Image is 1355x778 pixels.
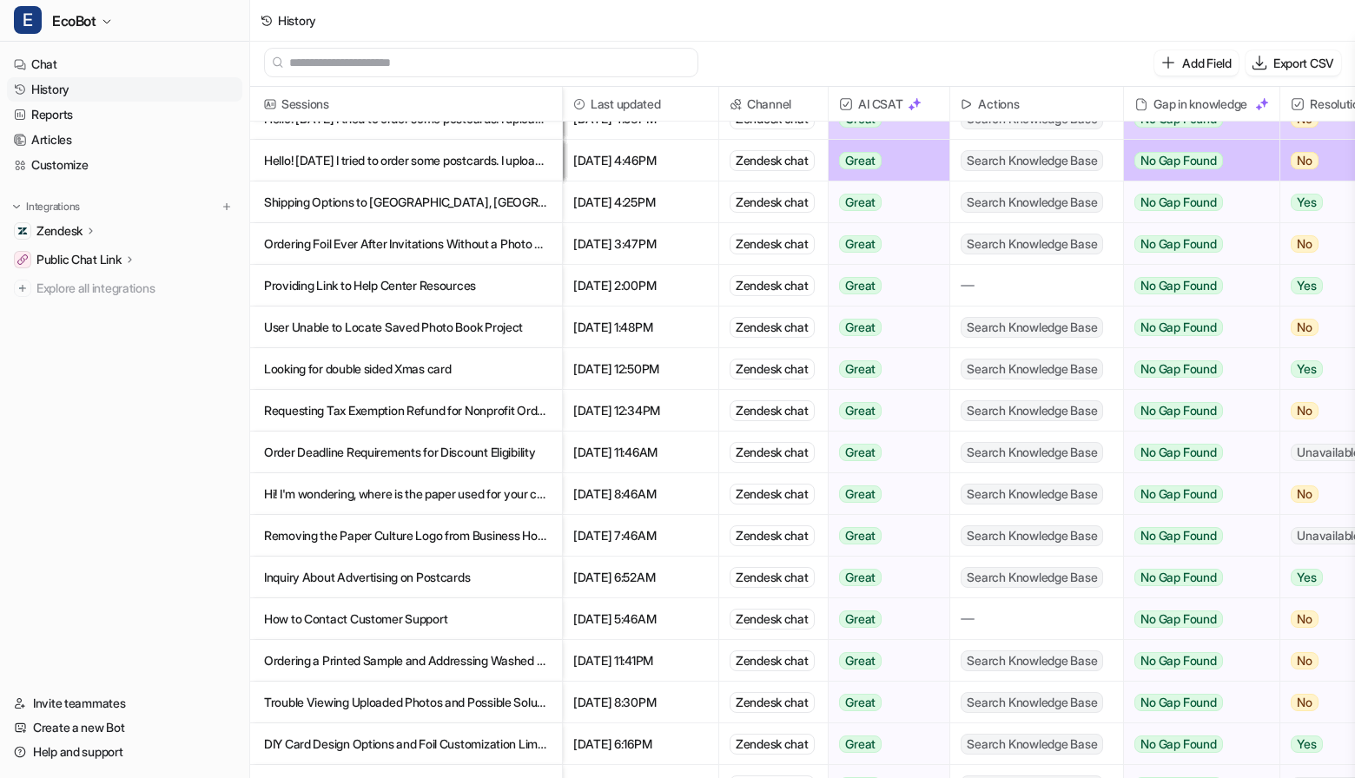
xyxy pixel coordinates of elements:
[1291,402,1319,419] span: No
[1134,277,1222,294] span: No Gap Found
[839,152,882,169] span: Great
[570,307,711,348] span: [DATE] 1:48PM
[570,598,711,640] span: [DATE] 5:46AM
[829,598,939,640] button: Great
[730,317,815,338] div: Zendesk chat
[1291,735,1322,753] span: Yes
[829,723,939,765] button: Great
[570,432,711,473] span: [DATE] 11:46AM
[839,360,882,378] span: Great
[961,734,1103,755] span: Search Knowledge Base
[264,640,548,682] p: Ordering a Printed Sample and Addressing Washed Out Colors
[278,11,316,30] div: History
[839,694,882,711] span: Great
[1124,223,1266,265] button: No Gap Found
[1124,598,1266,640] button: No Gap Found
[264,140,548,181] p: Hello! [DATE] I tried to order some postcards. I uploaded de design and when I tried to process m...
[1182,54,1231,72] p: Add Field
[839,319,882,336] span: Great
[7,276,242,300] a: Explore all integrations
[961,192,1103,213] span: Search Knowledge Base
[7,715,242,740] a: Create a new Bot
[1124,348,1266,390] button: No Gap Found
[829,432,939,473] button: Great
[570,473,711,515] span: [DATE] 8:46AM
[1134,569,1222,586] span: No Gap Found
[961,650,1103,671] span: Search Knowledge Base
[726,87,821,122] span: Channel
[264,181,548,223] p: Shipping Options to [GEOGRAPHIC_DATA], [GEOGRAPHIC_DATA] Inquiry
[264,223,548,265] p: Ordering Foil Ever After Invitations Without a Photo and Mailing Options
[52,9,96,33] span: EcoBot
[570,181,711,223] span: [DATE] 4:25PM
[570,390,711,432] span: [DATE] 12:34PM
[829,682,939,723] button: Great
[1291,319,1319,336] span: No
[1134,694,1222,711] span: No Gap Found
[829,265,939,307] button: Great
[1124,181,1266,223] button: No Gap Found
[264,307,548,348] p: User Unable to Locate Saved Photo Book Project
[7,740,242,764] a: Help and support
[1134,152,1222,169] span: No Gap Found
[1131,87,1272,122] div: Gap in knowledge
[570,140,711,181] span: [DATE] 4:46PM
[1124,723,1266,765] button: No Gap Found
[1134,735,1222,753] span: No Gap Found
[839,277,882,294] span: Great
[1291,652,1319,669] span: No
[961,400,1103,421] span: Search Knowledge Base
[36,222,83,240] p: Zendesk
[1273,54,1334,72] p: Export CSV
[829,557,939,598] button: Great
[829,348,939,390] button: Great
[730,150,815,171] div: Zendesk chat
[1134,444,1222,461] span: No Gap Found
[7,198,85,215] button: Integrations
[1134,194,1222,211] span: No Gap Found
[1124,682,1266,723] button: No Gap Found
[570,515,711,557] span: [DATE] 7:46AM
[839,194,882,211] span: Great
[829,640,939,682] button: Great
[829,223,939,265] button: Great
[1291,485,1319,503] span: No
[570,640,711,682] span: [DATE] 11:41PM
[961,567,1103,588] span: Search Knowledge Base
[570,223,711,265] span: [DATE] 3:47PM
[1124,390,1266,432] button: No Gap Found
[1124,140,1266,181] button: No Gap Found
[961,692,1103,713] span: Search Knowledge Base
[839,444,882,461] span: Great
[1134,485,1222,503] span: No Gap Found
[829,390,939,432] button: Great
[1124,432,1266,473] button: No Gap Found
[1246,50,1341,76] button: Export CSV
[730,609,815,630] div: Zendesk chat
[730,567,815,588] div: Zendesk chat
[36,251,122,268] p: Public Chat Link
[836,87,942,122] span: AI CSAT
[264,390,548,432] p: Requesting Tax Exemption Refund for Nonprofit Orders
[839,402,882,419] span: Great
[264,473,548,515] p: Hi! I'm wondering, where is the paper used for your cards produced, and where is the printing don...
[839,735,882,753] span: Great
[570,723,711,765] span: [DATE] 6:16PM
[570,87,711,122] span: Last updated
[1134,235,1222,253] span: No Gap Found
[839,527,882,544] span: Great
[961,150,1103,171] span: Search Knowledge Base
[264,265,548,307] p: Providing Link to Help Center Resources
[7,52,242,76] a: Chat
[961,359,1103,379] span: Search Knowledge Base
[17,226,28,236] img: Zendesk
[1134,360,1222,378] span: No Gap Found
[1124,640,1266,682] button: No Gap Found
[829,307,939,348] button: Great
[1134,319,1222,336] span: No Gap Found
[961,317,1103,338] span: Search Knowledge Base
[264,432,548,473] p: Order Deadline Requirements for Discount Eligibility
[1154,50,1238,76] button: Add Field
[26,200,80,214] p: Integrations
[839,485,882,503] span: Great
